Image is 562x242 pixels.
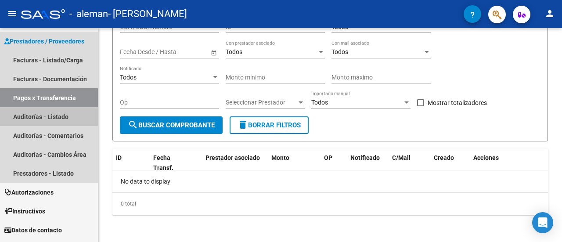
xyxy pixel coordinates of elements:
span: - [PERSON_NAME] [108,4,187,24]
button: Borrar Filtros [230,116,309,134]
span: Buscar Comprobante [128,121,215,129]
datatable-header-cell: Fecha Transf. [150,148,189,177]
mat-icon: delete [238,119,248,130]
mat-icon: person [544,8,555,19]
span: Autorizaciones [4,188,54,197]
span: Todos [311,99,328,106]
div: No data to display [112,170,548,192]
span: Borrar Filtros [238,121,301,129]
span: Fecha Transf. [153,154,173,171]
span: Mostrar totalizadores [428,98,487,108]
mat-icon: menu [7,8,18,19]
span: C/Mail [392,154,411,161]
span: Prestadores / Proveedores [4,36,84,46]
span: - aleman [69,4,108,24]
span: Todos [226,48,242,55]
span: Prestador asociado [205,154,260,161]
span: Seleccionar Prestador [226,99,297,106]
span: Instructivos [4,206,45,216]
div: 0 total [112,193,548,215]
input: Start date [120,48,147,56]
span: Acciones [473,154,499,161]
span: Todos [120,74,137,81]
span: Todos [331,48,348,55]
button: Buscar Comprobante [120,116,223,134]
mat-icon: search [128,119,138,130]
datatable-header-cell: ID [112,148,150,177]
datatable-header-cell: Creado [430,148,470,177]
datatable-header-cell: OP [321,148,347,177]
span: Notificado [350,154,380,161]
span: ID [116,154,122,161]
datatable-header-cell: Notificado [347,148,389,177]
datatable-header-cell: Prestador asociado [202,148,268,177]
span: OP [324,154,332,161]
span: Datos de contacto [4,225,62,235]
datatable-header-cell: C/Mail [389,148,430,177]
span: Todos [331,23,348,30]
input: End date [155,48,198,56]
div: Open Intercom Messenger [532,212,553,233]
span: Monto [271,154,289,161]
button: Open calendar [209,48,218,57]
span: Creado [434,154,454,161]
datatable-header-cell: Acciones [470,148,549,177]
datatable-header-cell: Monto [268,148,321,177]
